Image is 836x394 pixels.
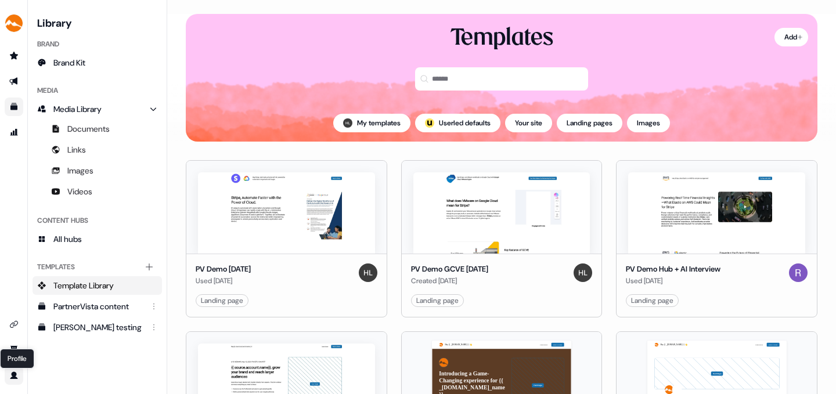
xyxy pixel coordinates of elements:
div: PV Demo Hub + AI Interview [626,263,720,275]
div: [PERSON_NAME] testing [53,321,143,333]
div: PV Demo [DATE] [196,263,251,275]
a: Go to attribution [5,123,23,142]
a: Go to team [5,341,23,359]
img: Hondo [343,118,352,128]
div: Landing page [201,295,243,306]
div: Media [33,81,162,100]
a: [PERSON_NAME] testing [33,318,162,337]
div: Used [DATE] [626,275,720,287]
img: PV Demo 8.21.25 [198,172,375,254]
span: Brand Kit [53,57,85,68]
a: Go to prospects [5,46,23,65]
img: PV Demo GCVE 8.21.25 [413,172,590,254]
img: Hondo [359,263,377,282]
a: Links [33,140,162,159]
button: PV Demo 8.21.25PV Demo [DATE]Used [DATE]HondoLanding page [186,160,387,317]
a: Go to outbound experience [5,72,23,91]
span: Template Library [53,280,114,291]
button: Add [774,28,808,46]
div: Used [DATE] [196,275,251,287]
button: PV Demo GCVE 8.21.25PV Demo GCVE [DATE]Created [DATE]HondoLanding page [401,160,603,317]
div: ; [425,118,434,128]
div: Content Hubs [33,211,162,230]
div: Brand [33,35,162,53]
span: Images [67,165,93,176]
span: Documents [67,123,110,135]
span: Media Library [53,103,102,115]
span: Links [67,144,86,156]
div: Landing page [631,295,673,306]
button: Your site [505,114,552,132]
button: PV Demo Hub + AI InterviewPV Demo Hub + AI InterviewUsed [DATE]RickLanding page [616,160,817,317]
img: Rick [789,263,808,282]
a: Go to profile [5,366,23,385]
div: PV Demo GCVE [DATE] [411,263,488,275]
button: userled logo;Userled defaults [415,114,500,132]
div: Templates [451,23,553,53]
a: Documents [33,120,162,138]
button: Images [627,114,670,132]
span: Videos [67,186,92,197]
a: Template Library [33,276,162,295]
a: Go to integrations [5,315,23,334]
span: All hubs [53,233,82,245]
img: PV Demo Hub + AI Interview [628,172,805,254]
a: Media Library [33,100,162,118]
div: Created [DATE] [411,275,488,287]
button: My templates [333,114,410,132]
div: PartnerVista content [53,301,143,312]
div: Templates [33,258,162,276]
h3: Library [33,14,162,30]
a: Go to templates [5,97,23,116]
div: Landing page [416,295,459,306]
button: Landing pages [557,114,622,132]
a: Videos [33,182,162,201]
img: userled logo [425,118,434,128]
a: PartnerVista content [33,297,162,316]
a: Images [33,161,162,180]
a: All hubs [33,230,162,248]
a: Brand Kit [33,53,162,72]
img: Hondo [574,263,592,282]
